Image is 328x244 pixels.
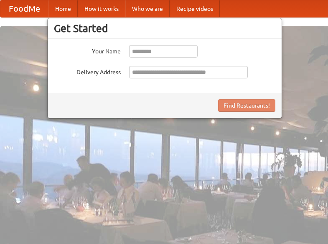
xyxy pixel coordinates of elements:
[125,0,170,17] a: Who we are
[170,0,220,17] a: Recipe videos
[54,22,275,35] h3: Get Started
[54,45,121,55] label: Your Name
[78,0,125,17] a: How it works
[218,99,275,112] button: Find Restaurants!
[48,0,78,17] a: Home
[54,66,121,76] label: Delivery Address
[0,0,48,17] a: FoodMe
